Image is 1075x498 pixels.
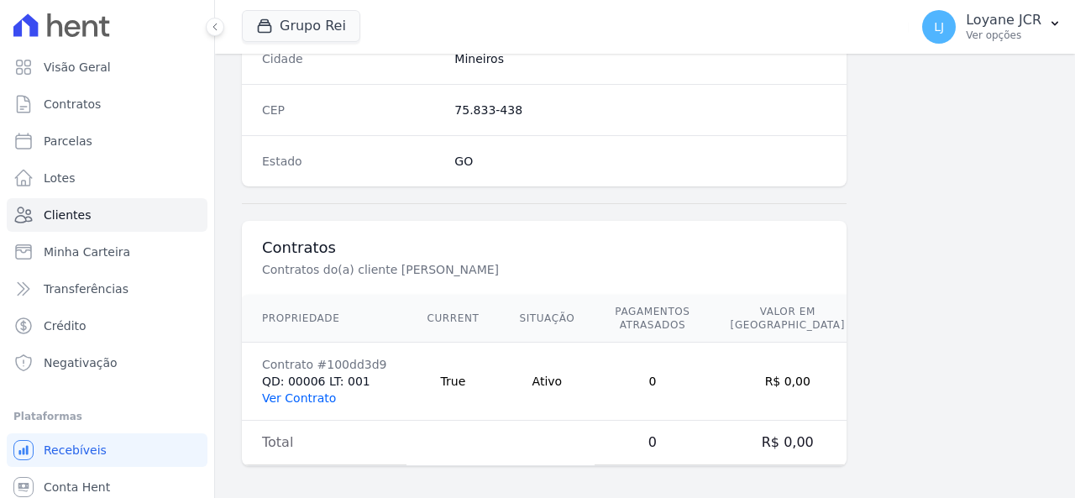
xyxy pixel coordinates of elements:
[7,161,207,195] a: Lotes
[242,421,406,465] td: Total
[44,96,101,113] span: Contratos
[499,343,595,421] td: Ativo
[242,343,406,421] td: QD: 00006 LT: 001
[7,235,207,269] a: Minha Carteira
[262,356,386,373] div: Contrato #100dd3d9
[454,50,826,67] dd: Mineiros
[595,295,710,343] th: Pagamentos Atrasados
[406,343,499,421] td: True
[262,50,441,67] dt: Cidade
[711,421,865,465] td: R$ 0,00
[262,153,441,170] dt: Estado
[454,153,826,170] dd: GO
[44,442,107,459] span: Recebíveis
[44,317,87,334] span: Crédito
[934,21,944,33] span: LJ
[595,343,710,421] td: 0
[242,10,360,42] button: Grupo Rei
[242,295,406,343] th: Propriedade
[966,29,1041,42] p: Ver opções
[262,102,441,118] dt: CEP
[44,280,128,297] span: Transferências
[262,391,336,405] a: Ver Contrato
[44,354,118,371] span: Negativação
[711,295,865,343] th: Valor em [GEOGRAPHIC_DATA]
[966,12,1041,29] p: Loyane JCR
[7,124,207,158] a: Parcelas
[711,343,865,421] td: R$ 0,00
[7,272,207,306] a: Transferências
[262,261,826,278] p: Contratos do(a) cliente [PERSON_NAME]
[13,406,201,427] div: Plataformas
[44,207,91,223] span: Clientes
[7,346,207,380] a: Negativação
[44,59,111,76] span: Visão Geral
[44,244,130,260] span: Minha Carteira
[7,309,207,343] a: Crédito
[44,479,110,495] span: Conta Hent
[7,87,207,121] a: Contratos
[44,170,76,186] span: Lotes
[262,238,826,258] h3: Contratos
[406,295,499,343] th: Current
[909,3,1075,50] button: LJ Loyane JCR Ver opções
[499,295,595,343] th: Situação
[595,421,710,465] td: 0
[7,433,207,467] a: Recebíveis
[7,198,207,232] a: Clientes
[7,50,207,84] a: Visão Geral
[454,102,826,118] dd: 75.833-438
[44,133,92,149] span: Parcelas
